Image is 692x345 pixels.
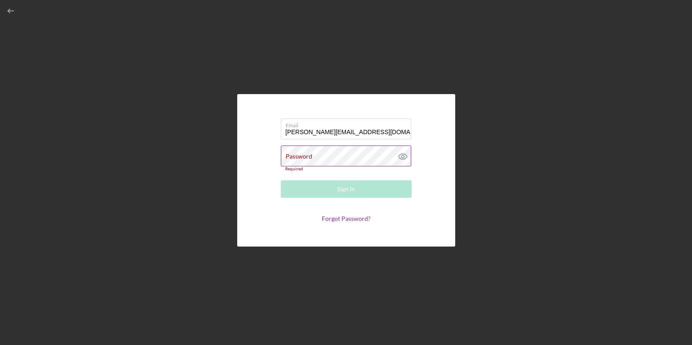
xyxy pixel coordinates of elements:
[322,215,371,222] a: Forgot Password?
[286,153,312,160] label: Password
[286,119,411,129] label: Email
[337,180,355,198] div: Sign In
[281,180,412,198] button: Sign In
[281,166,412,172] div: Required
